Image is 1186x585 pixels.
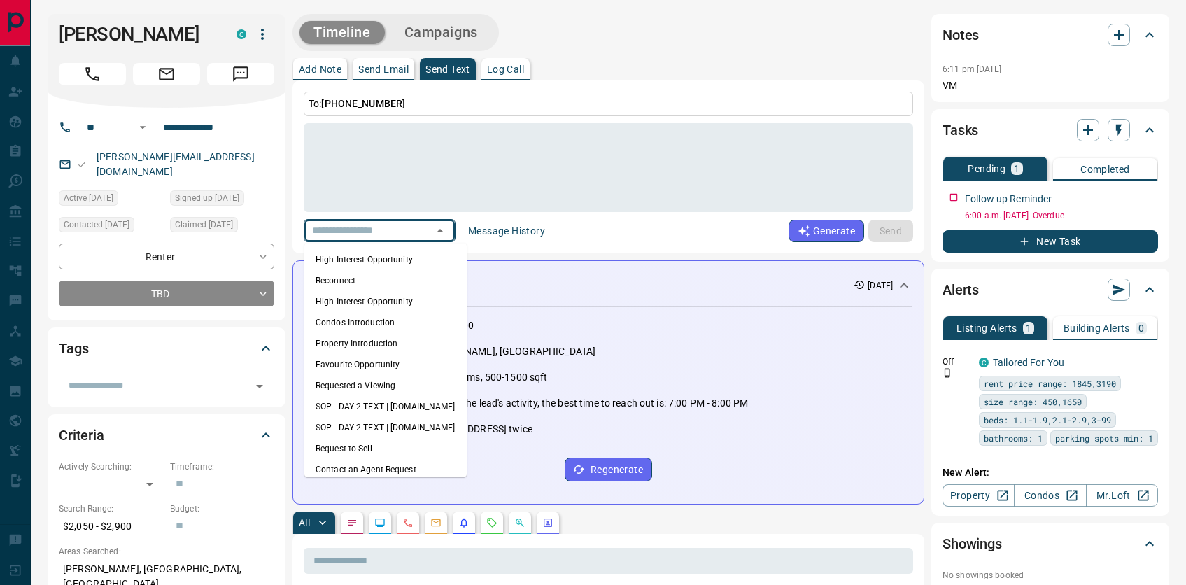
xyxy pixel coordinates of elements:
[59,424,104,446] h2: Criteria
[250,376,269,396] button: Open
[943,355,970,368] p: Off
[304,92,913,116] p: To:
[943,64,1002,74] p: 6:11 pm [DATE]
[175,191,239,205] span: Signed up [DATE]
[965,209,1158,222] p: 6:00 a.m. [DATE] - Overdue
[943,465,1158,480] p: New Alert:
[304,333,467,354] li: Property Introduction
[968,164,1005,174] p: Pending
[984,395,1082,409] span: size range: 450,1650
[59,545,274,558] p: Areas Searched:
[59,63,126,85] span: Call
[304,459,467,480] li: Contact an Agent Request
[59,244,274,269] div: Renter
[868,279,893,292] p: [DATE]
[59,337,88,360] h2: Tags
[175,218,233,232] span: Claimed [DATE]
[965,192,1052,206] p: Follow up Reminder
[486,517,497,528] svg: Requests
[943,484,1015,507] a: Property
[984,413,1111,427] span: beds: 1.1-1.9,2.1-2.9,3-99
[943,18,1158,52] div: Notes
[304,438,467,459] li: Request to Sell
[1080,164,1130,174] p: Completed
[59,418,274,452] div: Criteria
[943,279,979,301] h2: Alerts
[237,29,246,39] div: condos.ca
[299,518,310,528] p: All
[943,527,1158,561] div: Showings
[943,368,952,378] svg: Push Notification Only
[374,517,386,528] svg: Lead Browsing Activity
[390,21,492,44] button: Campaigns
[430,221,450,241] button: Close
[299,64,341,74] p: Add Note
[943,230,1158,253] button: New Task
[419,396,748,411] p: Based on the lead's activity, the best time to reach out is: 7:00 PM - 8:00 PM
[304,312,467,333] li: Condos Introduction
[304,396,467,417] li: SOP - DAY 2 TEXT | [DOMAIN_NAME]
[984,376,1116,390] span: rent price range: 1845,3190
[430,517,442,528] svg: Emails
[299,21,385,44] button: Timeline
[170,190,274,210] div: Wed Jun 11 2025
[460,220,553,242] button: Message History
[64,191,113,205] span: Active [DATE]
[304,354,467,375] li: Favourite Opportunity
[487,64,524,74] p: Log Call
[170,502,274,515] p: Budget:
[97,151,255,177] a: [PERSON_NAME][EMAIL_ADDRESS][DOMAIN_NAME]
[1055,431,1153,445] span: parking spots min: 1
[358,64,409,74] p: Send Email
[542,517,553,528] svg: Agent Actions
[956,323,1017,333] p: Listing Alerts
[59,332,274,365] div: Tags
[402,517,414,528] svg: Calls
[346,517,358,528] svg: Notes
[304,417,467,438] li: SOP - DAY 2 TEXT | [DOMAIN_NAME]
[304,249,467,270] li: High Interest Opportunity
[59,281,274,306] div: TBD
[1064,323,1130,333] p: Building Alerts
[943,533,1002,555] h2: Showings
[419,422,532,437] p: [STREET_ADDRESS] twice
[170,460,274,473] p: Timeframe:
[943,113,1158,147] div: Tasks
[1026,323,1031,333] p: 1
[979,358,989,367] div: condos.ca
[943,24,979,46] h2: Notes
[1086,484,1158,507] a: Mr.Loft
[207,63,274,85] span: Message
[943,273,1158,306] div: Alerts
[59,502,163,515] p: Search Range:
[1014,484,1086,507] a: Condos
[419,344,595,359] p: [PERSON_NAME], [GEOGRAPHIC_DATA]
[304,270,467,291] li: Reconnect
[943,569,1158,582] p: No showings booked
[304,272,912,298] div: Activity Summary[DATE]
[425,64,470,74] p: Send Text
[304,375,467,396] li: Requested a Viewing
[789,220,864,242] button: Generate
[59,190,163,210] div: Wed Jun 11 2025
[59,515,163,538] p: $2,050 - $2,900
[984,431,1043,445] span: bathrooms: 1
[64,218,129,232] span: Contacted [DATE]
[419,370,548,385] p: 1-3 bedrooms, 500-1500 sqft
[458,517,470,528] svg: Listing Alerts
[943,119,978,141] h2: Tasks
[565,458,652,481] button: Regenerate
[59,23,216,45] h1: [PERSON_NAME]
[133,63,200,85] span: Email
[514,517,525,528] svg: Opportunities
[59,460,163,473] p: Actively Searching:
[170,217,274,237] div: Wed Jun 11 2025
[77,160,87,169] svg: Email Valid
[1138,323,1144,333] p: 0
[321,98,405,109] span: [PHONE_NUMBER]
[304,291,467,312] li: High Interest Opportunity
[993,357,1064,368] a: Tailored For You
[59,217,163,237] div: Mon Jun 16 2025
[1014,164,1019,174] p: 1
[943,78,1158,93] p: VM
